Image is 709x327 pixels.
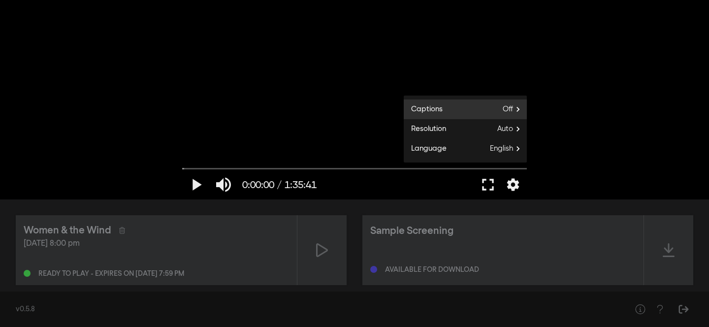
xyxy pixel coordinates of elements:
[404,104,443,115] span: Captions
[404,124,446,135] span: Resolution
[630,299,650,319] button: Help
[404,139,527,159] button: Language
[650,299,670,319] button: Help
[404,143,447,155] span: Language
[370,224,453,238] div: Sample Screening
[497,122,527,136] span: Auto
[24,223,111,238] div: Women & the Wind
[404,99,527,119] button: Captions
[385,266,479,273] div: Available for download
[674,299,693,319] button: Sign Out
[503,102,527,117] span: Off
[502,170,524,199] button: More settings
[24,238,289,250] div: [DATE] 8:00 pm
[38,270,184,277] div: Ready to play - expires on [DATE] 7:59 pm
[237,170,322,199] button: 0:00:00 / 1:35:41
[474,170,502,199] button: Full screen
[404,119,527,139] button: Resolution
[490,141,527,156] span: English
[210,170,237,199] button: Mute
[16,304,611,315] div: v0.5.8
[182,170,210,199] button: Play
